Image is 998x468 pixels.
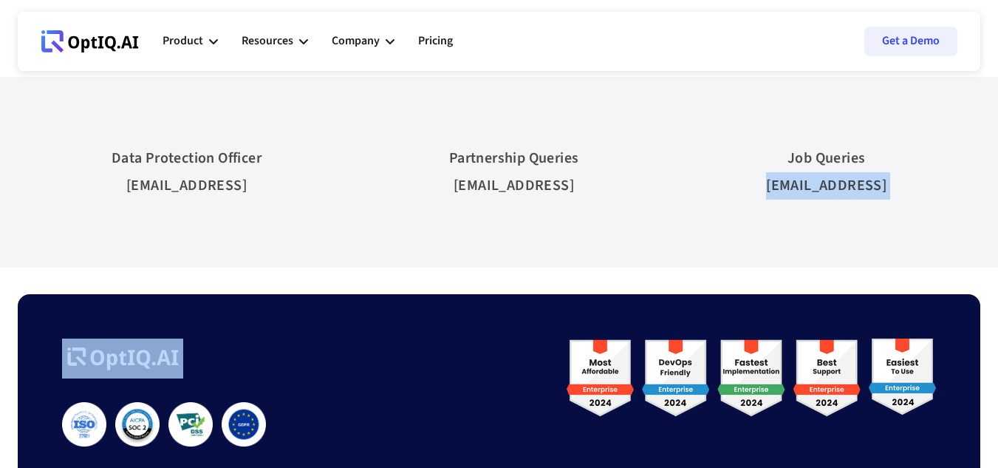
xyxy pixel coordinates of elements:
[766,172,886,200] div: [EMAIL_ADDRESS]
[242,31,293,51] div: Resources
[332,19,394,64] div: Company
[112,145,262,172] div: Data Protection Officer
[163,19,218,64] div: Product
[41,19,139,64] a: Webflow Homepage
[454,172,574,200] div: [EMAIL_ADDRESS]
[864,27,957,56] a: Get a Demo
[418,19,453,64] a: Pricing
[332,31,380,51] div: Company
[163,31,203,51] div: Product
[126,172,247,200] div: [EMAIL_ADDRESS]
[242,19,308,64] div: Resources
[787,145,865,172] div: Job Queries
[449,145,579,172] div: Partnership Queries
